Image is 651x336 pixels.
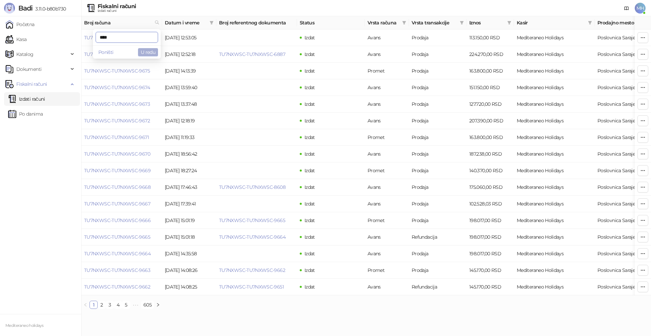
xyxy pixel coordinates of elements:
[297,16,365,29] th: Status
[162,63,216,79] td: [DATE] 14:13:39
[138,48,158,56] button: U redu
[365,279,409,295] td: Avans
[304,68,315,74] span: Izdat
[621,3,632,14] a: Dokumentacija
[122,301,130,309] li: 5
[84,201,150,207] a: TU7NXWSC-TU7NXWSC-9667
[467,245,514,262] td: 198.017,00 RSD
[409,146,467,162] td: Prodaja
[81,245,162,262] td: TU7NXWSC-TU7NXWSC-9664
[81,196,162,212] td: TU7NXWSC-TU7NXWSC-9667
[8,92,45,106] a: Izdati računi
[90,301,97,309] a: 1
[219,51,285,57] a: TU7NXWSC-TU7NXWSC-6887
[141,301,154,309] li: 605
[467,46,514,63] td: 224.270,00 RSD
[402,21,406,25] span: filter
[210,21,214,25] span: filter
[162,279,216,295] td: [DATE] 14:08:25
[458,18,465,28] span: filter
[81,301,90,309] button: left
[467,129,514,146] td: 163.800,00 RSD
[365,245,409,262] td: Avans
[412,19,457,26] span: Vrsta transakcije
[304,217,315,223] span: Izdat
[304,251,315,257] span: Izdat
[514,16,595,29] th: Kasir
[467,146,514,162] td: 187.238,00 RSD
[156,303,160,307] span: right
[162,146,216,162] td: [DATE] 18:56:42
[84,284,150,290] a: TU7NXWSC-TU7NXWSC-9662
[4,3,15,14] img: Logo
[130,301,141,309] span: •••
[219,184,285,190] a: TU7NXWSC-TU7NXWSC-8608
[16,47,34,61] span: Katalog
[81,262,162,279] td: TU7NXWSC-TU7NXWSC-9663
[219,217,285,223] a: TU7NXWSC-TU7NXWSC-9665
[304,201,315,207] span: Izdat
[365,16,409,29] th: Vrsta računa
[514,29,595,46] td: Mediteraneo Holidays
[162,96,216,113] td: [DATE] 13:37:48
[162,245,216,262] td: [DATE] 14:35:58
[365,146,409,162] td: Avans
[18,4,33,12] span: Badi
[84,151,150,157] a: TU7NXWSC-TU7NXWSC-9670
[467,196,514,212] td: 102.528,03 RSD
[98,9,136,13] div: Izdati računi
[84,35,150,41] a: TU7NXWSC-TU7NXWSC-9677
[365,196,409,212] td: Avans
[81,212,162,229] td: TU7NXWSC-TU7NXWSC-9666
[81,279,162,295] td: TU7NXWSC-TU7NXWSC-9662
[81,79,162,96] td: TU7NXWSC-TU7NXWSC-9674
[467,212,514,229] td: 198.017,00 RSD
[588,21,592,25] span: filter
[219,234,285,240] a: TU7NXWSC-TU7NXWSC-9664
[162,229,216,245] td: [DATE] 15:01:18
[409,229,467,245] td: Refundacija
[154,301,162,309] li: Sledeća strana
[84,51,150,57] a: TU7NXWSC-TU7NXWSC-9676
[365,46,409,63] td: Avans
[409,29,467,46] td: Prodaja
[84,217,151,223] a: TU7NXWSC-TU7NXWSC-9666
[5,18,35,31] a: Početna
[83,303,87,307] span: left
[365,229,409,245] td: Avans
[84,68,150,74] a: TU7NXWSC-TU7NXWSC-9675
[409,279,467,295] td: Refundacija
[96,48,116,56] button: Poništi
[467,113,514,129] td: 207.390,00 RSD
[587,18,593,28] span: filter
[409,96,467,113] td: Prodaja
[514,262,595,279] td: Mediteraneo Holidays
[365,129,409,146] td: Promet
[84,267,150,273] a: TU7NXWSC-TU7NXWSC-9663
[514,179,595,196] td: Mediteraneo Holidays
[122,301,130,309] a: 5
[33,6,66,12] span: 3.11.0-b80b730
[365,162,409,179] td: Promet
[514,162,595,179] td: Mediteraneo Holidays
[84,184,151,190] a: TU7NXWSC-TU7NXWSC-9668
[208,18,215,28] span: filter
[219,284,284,290] a: TU7NXWSC-TU7NXWSC-9651
[219,267,285,273] a: TU7NXWSC-TU7NXWSC-9662
[84,84,150,91] a: TU7NXWSC-TU7NXWSC-9674
[506,18,513,28] span: filter
[81,63,162,79] td: TU7NXWSC-TU7NXWSC-9675
[81,229,162,245] td: TU7NXWSC-TU7NXWSC-9665
[84,118,150,124] a: TU7NXWSC-TU7NXWSC-9672
[514,96,595,113] td: Mediteraneo Holidays
[469,19,505,26] span: Iznos
[409,63,467,79] td: Prodaja
[304,51,315,57] span: Izdat
[84,251,151,257] a: TU7NXWSC-TU7NXWSC-9664
[304,167,315,174] span: Izdat
[162,179,216,196] td: [DATE] 17:46:43
[514,63,595,79] td: Mediteraneo Holidays
[84,101,150,107] a: TU7NXWSC-TU7NXWSC-9673
[165,19,207,26] span: Datum i vreme
[368,19,399,26] span: Vrsta računa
